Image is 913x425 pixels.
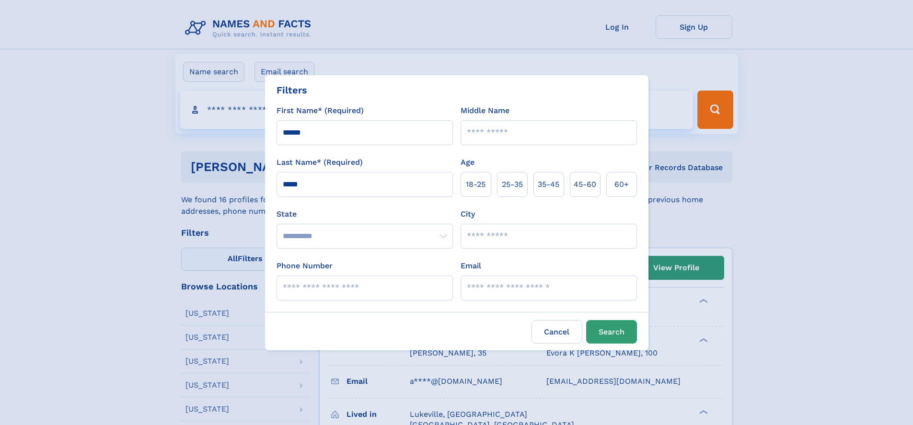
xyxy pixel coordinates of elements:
[538,179,559,190] span: 35‑45
[502,179,523,190] span: 25‑35
[586,320,637,344] button: Search
[277,105,364,116] label: First Name* (Required)
[614,179,629,190] span: 60+
[277,208,453,220] label: State
[466,179,485,190] span: 18‑25
[277,260,333,272] label: Phone Number
[461,260,481,272] label: Email
[461,105,509,116] label: Middle Name
[461,157,474,168] label: Age
[277,83,307,97] div: Filters
[574,179,596,190] span: 45‑60
[532,320,582,344] label: Cancel
[277,157,363,168] label: Last Name* (Required)
[461,208,475,220] label: City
